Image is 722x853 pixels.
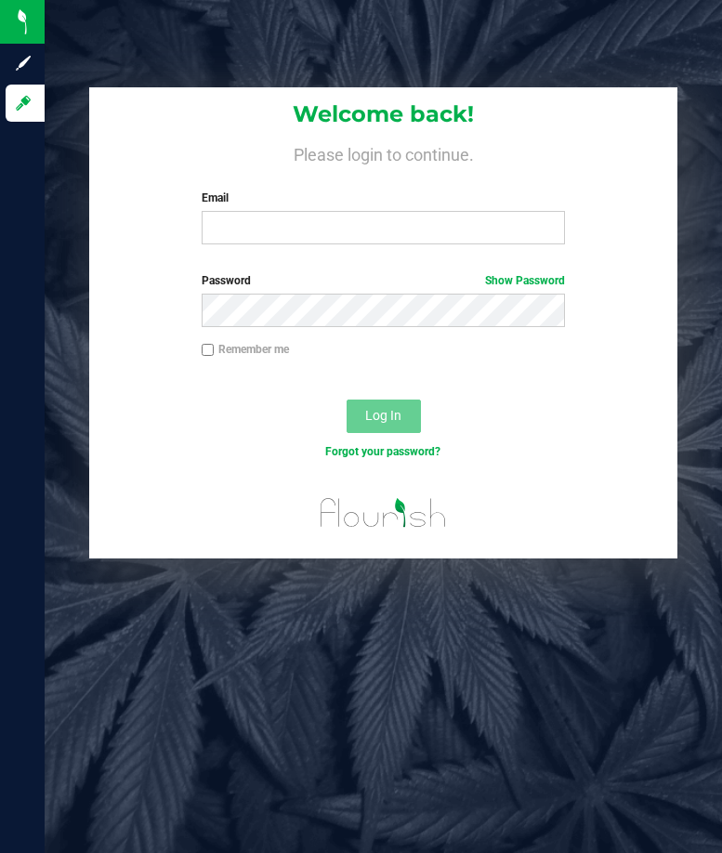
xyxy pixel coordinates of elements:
[89,102,677,126] h1: Welcome back!
[14,54,33,72] inline-svg: Sign up
[202,274,251,287] span: Password
[202,344,215,357] input: Remember me
[202,190,566,206] label: Email
[325,445,440,458] a: Forgot your password?
[14,94,33,112] inline-svg: Log in
[89,141,677,164] h4: Please login to continue.
[485,274,565,287] a: Show Password
[347,400,421,433] button: Log In
[202,341,289,358] label: Remember me
[365,408,401,423] span: Log In
[309,479,456,546] img: flourish_logo.svg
